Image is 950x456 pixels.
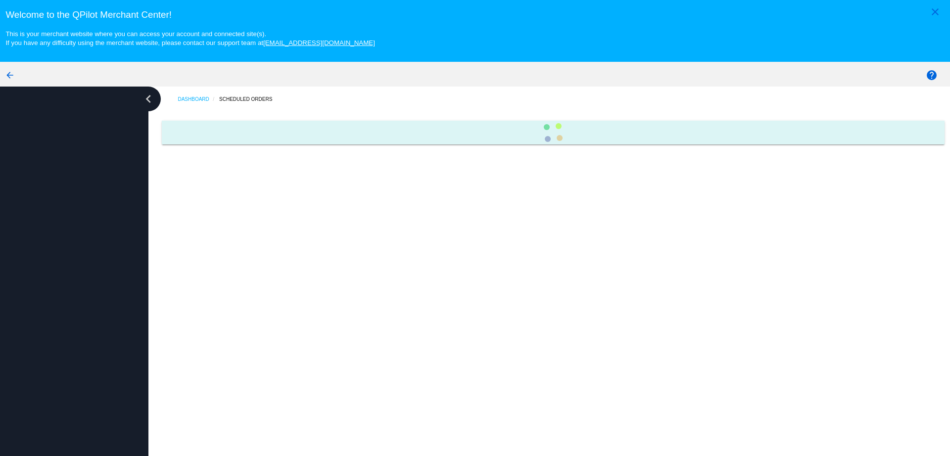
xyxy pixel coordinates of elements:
[5,9,944,20] h3: Welcome to the QPilot Merchant Center!
[926,69,938,81] mat-icon: help
[929,6,941,18] mat-icon: close
[263,39,375,46] a: [EMAIL_ADDRESS][DOMAIN_NAME]
[219,91,281,107] a: Scheduled Orders
[178,91,219,107] a: Dashboard
[4,69,16,81] mat-icon: arrow_back
[5,30,375,46] small: This is your merchant website where you can access your account and connected site(s). If you hav...
[141,91,156,107] i: chevron_left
